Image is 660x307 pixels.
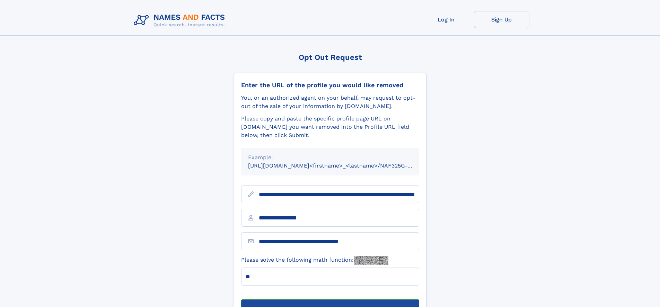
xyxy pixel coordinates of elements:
[248,162,432,169] small: [URL][DOMAIN_NAME]<firstname>_<lastname>/NAF325G-xxxxxxxx
[241,94,419,110] div: You, or an authorized agent on your behalf, may request to opt-out of the sale of your informatio...
[241,81,419,89] div: Enter the URL of the profile you would like removed
[474,11,529,28] a: Sign Up
[131,11,231,30] img: Logo Names and Facts
[419,11,474,28] a: Log In
[241,115,419,139] div: Please copy and paste the specific profile page URL on [DOMAIN_NAME] you want removed into the Pr...
[241,256,388,265] label: Please solve the following math function:
[248,153,412,162] div: Example:
[234,53,426,62] div: Opt Out Request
